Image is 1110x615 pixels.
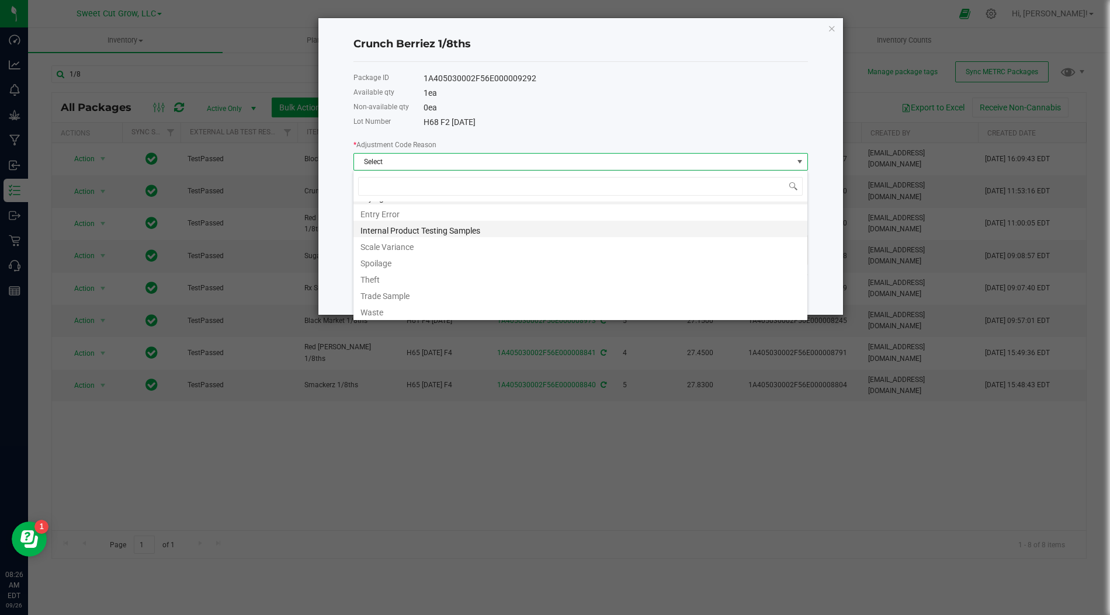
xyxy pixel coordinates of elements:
span: Select [354,154,793,170]
div: 1 [424,87,808,99]
label: Adjustment Code Reason [353,140,436,150]
iframe: Resource center [12,522,47,557]
div: H68 F2 [DATE] [424,116,808,128]
span: ea [428,103,437,112]
iframe: Resource center unread badge [34,520,48,534]
label: Package ID [353,72,389,83]
label: Available qty [353,87,394,98]
label: Lot Number [353,116,391,127]
div: 0 [424,102,808,114]
div: 1A405030002F56E000009292 [424,72,808,85]
span: ea [428,88,437,98]
label: Non-available qty [353,102,409,112]
h4: Crunch Berriez 1/8ths [353,37,808,52]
